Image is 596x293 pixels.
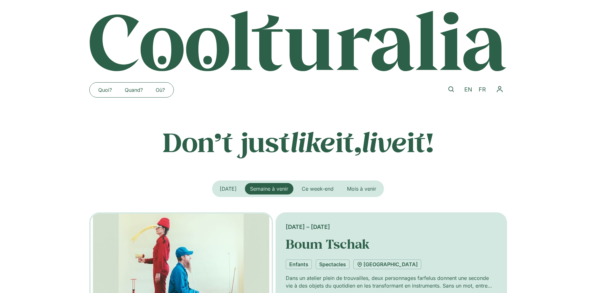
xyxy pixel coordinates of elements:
[286,223,497,231] div: [DATE] – [DATE]
[302,186,334,192] span: Ce week-end
[220,186,237,192] span: [DATE]
[347,186,376,192] span: Mois à venir
[118,85,149,95] a: Quand?
[92,85,171,95] nav: Menu
[286,236,369,252] a: Boum Tschak
[89,126,507,158] p: Don’t just it, it!
[461,85,475,94] a: EN
[353,260,421,269] a: [GEOGRAPHIC_DATA]
[479,86,486,93] span: FR
[250,186,288,192] span: Semaine à venir
[492,82,507,97] nav: Menu
[362,124,407,159] em: live
[92,85,118,95] a: Quoi?
[475,85,489,94] a: FR
[149,85,171,95] a: Où?
[492,82,507,97] button: Permuter le menu
[464,86,472,93] span: EN
[286,274,497,289] p: Dans un atelier plein de trouvailles, deux personnages farfelus donnent une seconde vie à des obj...
[286,260,312,269] a: Enfants
[316,260,350,269] a: Spectacles
[290,124,335,159] em: like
